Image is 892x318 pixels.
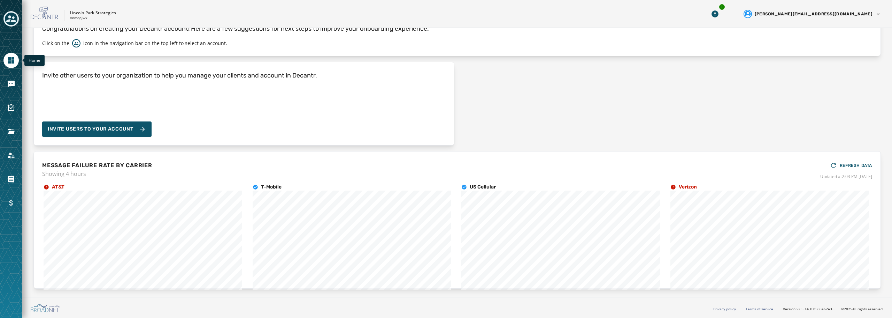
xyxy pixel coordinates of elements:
span: REFRESH DATA [840,163,872,168]
span: Version [783,306,836,312]
span: Invite Users to your account [48,126,133,133]
h4: Verizon [679,184,697,191]
p: icon in the navigation bar on the top left to select an account. [83,40,227,47]
div: Home [24,55,45,66]
h4: AT&T [52,184,64,191]
span: [PERSON_NAME][EMAIL_ADDRESS][DOMAIN_NAME] [755,11,872,17]
button: Toggle account select drawer [3,11,19,27]
button: User settings [741,7,884,21]
a: Privacy policy [713,306,736,311]
button: REFRESH DATA [830,160,872,171]
h4: MESSAGE FAILURE RATE BY CARRIER [42,161,152,170]
span: Showing 4 hours [42,170,152,178]
span: © 2025 All rights reserved. [841,306,884,311]
button: Download Menu [709,8,721,20]
p: xnmqcjwx [70,16,87,21]
p: Click on the [42,40,69,47]
h4: Invite other users to your organization to help you manage your clients and account in Decantr. [42,71,317,80]
a: Navigate to Files [3,124,19,139]
button: Invite Users to your account [42,121,152,137]
a: Navigate to Orders [3,171,19,187]
span: v2.5.14_b7f560e62e3347fd09829e8ac9922915a95fe427 [797,306,836,312]
a: Navigate to Billing [3,195,19,210]
p: Congratulations on creating your Decantr account! Here are a few suggestions for next steps to im... [42,24,872,34]
a: Navigate to Account [3,148,19,163]
span: Updated at 2:03 PM [DATE] [820,174,872,179]
h4: US Cellular [470,184,496,191]
a: Terms of service [746,306,773,311]
a: Navigate to Surveys [3,100,19,116]
p: Lincoln Park Strategies [70,10,116,16]
div: 1 [718,3,725,10]
a: Navigate to Messaging [3,76,19,92]
a: Navigate to Home [3,53,19,68]
h4: T-Mobile [261,184,282,191]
